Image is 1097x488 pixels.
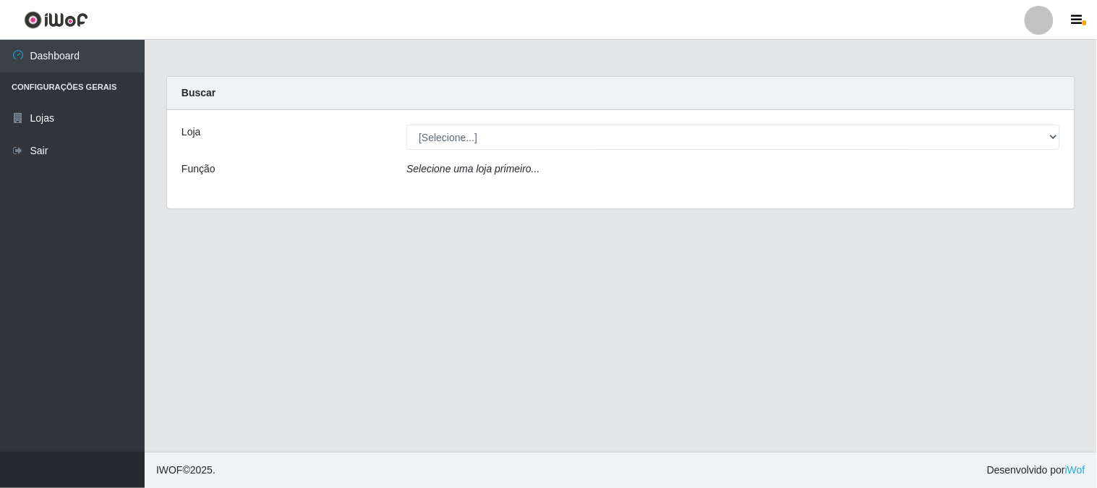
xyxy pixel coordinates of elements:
[1065,464,1085,476] a: iWof
[406,163,539,174] i: Selecione uma loja primeiro...
[987,463,1085,478] span: Desenvolvido por
[182,161,215,177] label: Função
[24,11,88,29] img: CoreUI Logo
[182,125,200,140] label: Loja
[156,464,183,476] span: IWOF
[182,87,215,98] strong: Buscar
[156,463,215,478] span: © 2025 .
